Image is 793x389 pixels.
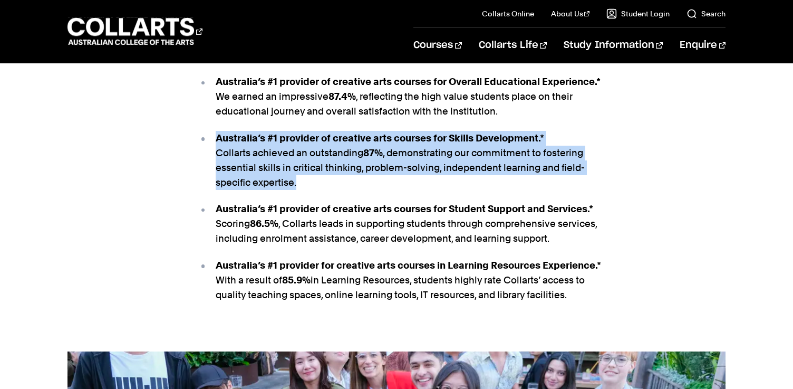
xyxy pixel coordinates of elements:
[216,203,593,214] strong: Australia’s #1 provider of creative arts courses for Student Support and Services.*
[606,8,670,19] a: Student Login
[250,218,278,229] strong: 86.5%
[479,28,547,63] a: Collarts Life
[363,147,383,158] strong: 87%
[216,74,605,119] p: We earned an impressive , reflecting the high value students place on their educational journey a...
[551,8,590,19] a: About Us
[216,131,605,190] p: Collarts achieved an outstanding , demonstrating our commitment to fostering essential skills in ...
[328,91,356,102] strong: 87.4%
[216,260,601,271] strong: Australia’s #1 provider for creative arts courses in Learning Resources Experience.*
[686,8,726,19] a: Search
[680,28,726,63] a: Enquire
[564,28,663,63] a: Study Information
[282,274,311,286] strong: 85.9%
[216,202,605,246] p: Scoring , Collarts leads in supporting students through comprehensive services, including enrolme...
[413,28,461,63] a: Courses
[216,76,601,87] strong: Australia’s #1 provider of creative arts courses for Overall Educational Experience.*
[216,132,544,144] strong: Australia’s #1 provider of creative arts courses for Skills Development.*
[482,8,534,19] a: Collarts Online
[216,258,605,302] p: With a result of in Learning Resources, students highly rate Collarts’ access to quality teaching...
[67,16,202,46] div: Go to homepage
